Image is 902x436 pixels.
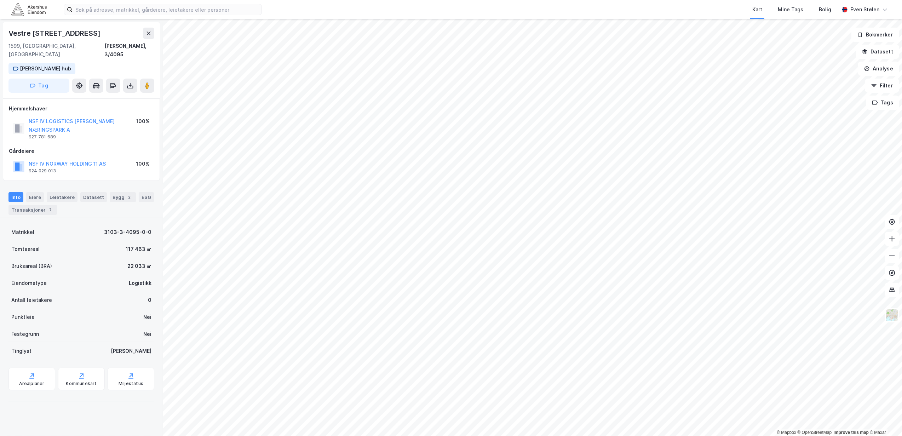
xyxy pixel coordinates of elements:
[9,147,154,155] div: Gårdeiere
[129,279,151,287] div: Logistikk
[19,381,44,386] div: Arealplaner
[850,5,879,14] div: Even Stølen
[851,28,899,42] button: Bokmerker
[885,309,899,322] img: Z
[11,279,47,287] div: Eiendomstype
[104,228,151,236] div: 3103-3-4095-0-0
[11,228,34,236] div: Matrikkel
[11,313,35,321] div: Punktleie
[11,330,39,338] div: Festegrunn
[143,330,151,338] div: Nei
[127,262,151,270] div: 22 033 ㎡
[47,192,77,202] div: Leietakere
[858,62,899,76] button: Analyse
[8,79,69,93] button: Tag
[73,4,262,15] input: Søk på adresse, matrikkel, gårdeiere, leietakere eller personer
[867,402,902,436] iframe: Chat Widget
[143,313,151,321] div: Nei
[752,5,762,14] div: Kart
[11,296,52,304] div: Antall leietakere
[148,296,151,304] div: 0
[777,430,796,435] a: Mapbox
[29,168,56,174] div: 924 029 013
[8,28,102,39] div: Vestre [STREET_ADDRESS]
[66,381,97,386] div: Kommunekart
[47,206,54,213] div: 7
[8,192,23,202] div: Info
[136,160,150,168] div: 100%
[104,42,154,59] div: [PERSON_NAME], 3/4095
[9,104,154,113] div: Hjemmelshaver
[798,430,832,435] a: OpenStreetMap
[866,96,899,110] button: Tags
[819,5,831,14] div: Bolig
[778,5,803,14] div: Mine Tags
[126,245,151,253] div: 117 463 ㎡
[11,3,47,16] img: akershus-eiendom-logo.9091f326c980b4bce74ccdd9f866810c.svg
[8,205,57,215] div: Transaksjoner
[111,347,151,355] div: [PERSON_NAME]
[11,262,52,270] div: Bruksareal (BRA)
[29,134,56,140] div: 927 781 689
[136,117,150,126] div: 100%
[865,79,899,93] button: Filter
[126,194,133,201] div: 2
[20,64,71,73] div: [PERSON_NAME] hub
[26,192,44,202] div: Eiere
[11,245,40,253] div: Tomteareal
[867,402,902,436] div: Kontrollprogram for chat
[11,347,31,355] div: Tinglyst
[119,381,143,386] div: Miljøstatus
[110,192,136,202] div: Bygg
[8,42,104,59] div: 1599, [GEOGRAPHIC_DATA], [GEOGRAPHIC_DATA]
[856,45,899,59] button: Datasett
[834,430,869,435] a: Improve this map
[139,192,154,202] div: ESG
[80,192,107,202] div: Datasett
